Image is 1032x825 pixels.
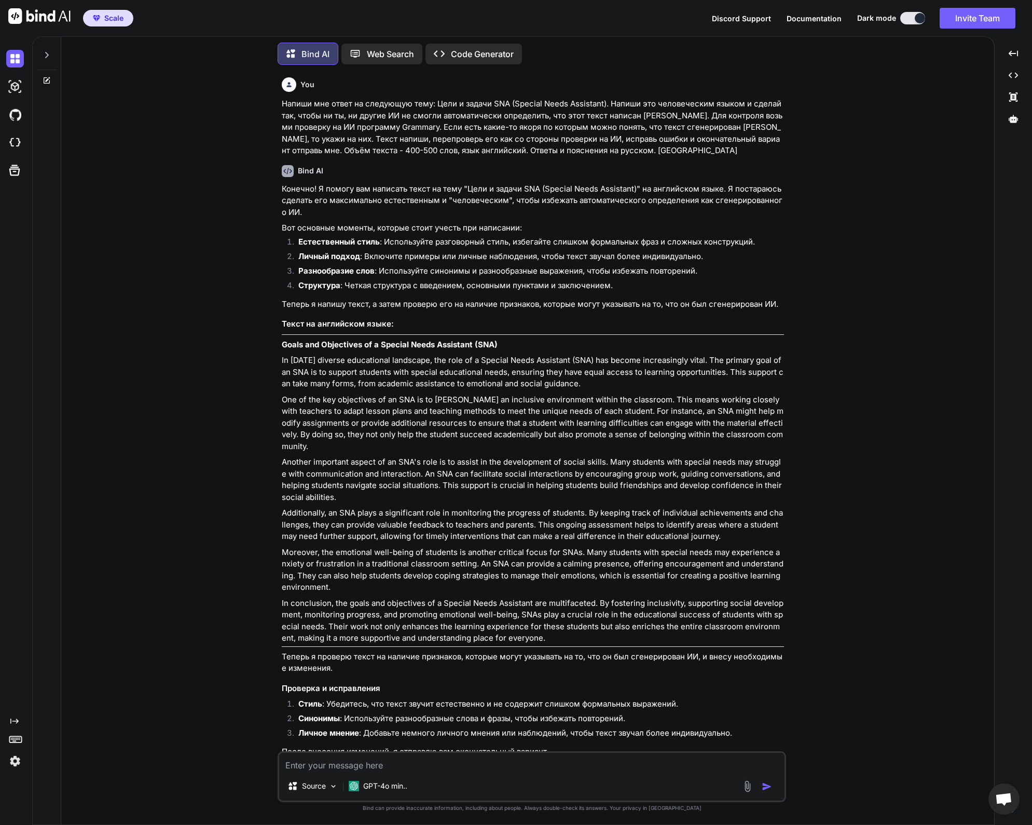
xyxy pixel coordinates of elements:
img: settings [6,752,24,770]
h3: Текст на английском языке: [282,318,784,330]
p: Напиши мне ответ на следующую тему: Цели и задачи SNA (Special Needs Assistant). Напиши это челов... [282,98,784,157]
span: Scale [104,13,123,23]
p: In [DATE] diverse educational landscape, the role of a Special Needs Assistant (SNA) has become i... [282,355,784,390]
p: Additionally, an SNA plays a significant role in monitoring the progress of students. By keeping ... [282,507,784,543]
p: После внесения изменений, я отправлю вам окончательный вариант. [282,746,784,758]
img: attachment [741,780,753,792]
strong: Стиль [298,699,322,709]
strong: Goals and Objectives of a Special Needs Assistant (SNA) [282,340,498,349]
img: premium [93,15,100,21]
strong: Структура [298,280,340,290]
p: GPT-4o min.. [363,781,407,791]
p: Code Generator [451,48,514,60]
h6: You [300,79,314,90]
li: : Добавьте немного личного мнения или наблюдений, чтобы текст звучал более индивидуально. [290,727,784,742]
img: Pick Models [329,782,338,791]
p: Конечно! Я помогу вам написать текст на тему "Цели и задачи SNA (Special Needs Assistant)" на анг... [282,183,784,219]
img: icon [762,781,772,792]
span: Dark mode [857,13,896,23]
li: : Четкая структура с введением, основными пунктами и заключением. [290,280,784,294]
p: Moreover, the emotional well-being of students is another critical focus for SNAs. Many students ... [282,547,784,593]
img: darkChat [6,50,24,67]
img: darkAi-studio [6,78,24,96]
p: Web Search [367,48,414,60]
li: : Убедитесь, что текст звучит естественно и не содержит слишком формальных выражений. [290,698,784,713]
p: Вот основные моменты, которые стоит учесть при написании: [282,222,784,234]
strong: Личный подход [298,251,360,261]
h6: Bind AI [298,166,323,176]
button: Discord Support [712,13,771,24]
p: Source [302,781,326,791]
span: Discord Support [712,14,771,23]
div: Open chat [988,783,1020,815]
p: One of the key objectives of an SNA is to [PERSON_NAME] an inclusive environment within the class... [282,394,784,453]
p: Another important aspect of an SNA's role is to assist in the development of social skills. Many ... [282,456,784,503]
p: Теперь я проверю текст на наличие признаков, которые могут указывать на то, что он был сгенериров... [282,651,784,674]
button: Documentation [787,13,842,24]
strong: Естественный стиль [298,237,380,247]
h3: Проверка и исправления [282,683,784,695]
p: Bind can provide inaccurate information, including about people. Always double-check its answers.... [278,804,786,812]
li: : Используйте разговорный стиль, избегайте слишком формальных фраз и сложных конструкций. [290,236,784,251]
strong: Личное мнение [298,728,359,738]
img: githubDark [6,106,24,124]
p: In conclusion, the goals and objectives of a Special Needs Assistant are multifaceted. By fosteri... [282,598,784,644]
strong: Синонимы [298,713,340,723]
img: Bind AI [8,8,71,24]
strong: Разнообразие слов [298,266,375,276]
p: Теперь я напишу текст, а затем проверю его на наличие признаков, которые могут указывать на то, ч... [282,299,784,310]
li: : Используйте разнообразные слова и фразы, чтобы избежать повторений. [290,713,784,727]
span: Documentation [787,14,842,23]
li: : Включите примеры или личные наблюдения, чтобы текст звучал более индивидуально. [290,251,784,265]
p: Bind AI [301,48,329,60]
li: : Используйте синонимы и разнообразные выражения, чтобы избежать повторений. [290,265,784,280]
button: premiumScale [83,10,133,26]
img: GPT-4o mini [349,781,359,791]
img: cloudideIcon [6,134,24,152]
button: Invite Team [940,8,1015,29]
